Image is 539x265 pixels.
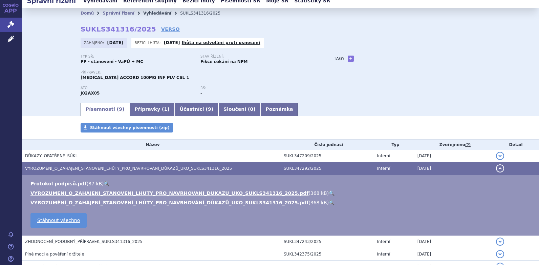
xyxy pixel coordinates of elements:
span: DŮKAZY_OPATŘENÉ_SÚKL [25,154,78,158]
p: - [164,40,260,45]
span: 1 [164,106,168,112]
li: SUKLS341316/2025 [180,8,229,18]
button: detail [496,250,504,258]
td: [DATE] [414,150,493,162]
strong: MIKAFUNGIN [81,91,100,96]
a: VYROZUMĚNÍ_O_ZAHÁJENÍ_STANOVENÍ_LHŮTY_PRO_NAVRHOVÁNÍ_DŮKAZŮ_UKO_SUKLS341316_2025.pdf [30,200,308,205]
td: [DATE] [414,248,493,261]
p: ATC: [81,86,194,90]
strong: - [200,91,202,96]
li: ( ) [30,190,532,197]
a: Stáhnout všechno [30,213,87,228]
a: Stáhnout všechny písemnosti (zip) [81,123,173,132]
span: ZHODNOCENÍ_PODOBNÝ_PŘÍPRAVEK_SUKLS341316_2025 [25,239,143,244]
td: SUKL347209/2025 [280,150,374,162]
h3: Tagy [334,55,345,63]
p: Stav řízení: [200,55,314,59]
span: Interní [377,154,390,158]
span: Interní [377,166,390,171]
th: Název [22,140,280,150]
a: Účastníci (9) [175,103,218,116]
a: VYROZUMENI_O_ZAHAJENI_STANOVENI_LHUTY_PRO_NAVRHOVANI_DUKAZU_UKO_SUKLS341316_2025.pdf [30,190,308,196]
span: Plné moci a pověření držitele [25,252,84,257]
a: Vyhledávání [143,11,171,16]
p: RS: [200,86,314,90]
span: VYROZUMĚNÍ_O_ZAHÁJENÍ_STANOVENÍ_LHŮTY_PRO_NAVRHOVÁNÍ_DŮKAZŮ_UKO_SUKLS341316_2025 [25,166,232,171]
th: Zveřejněno [414,140,493,150]
td: [DATE] [414,162,493,175]
a: Přípravky (1) [129,103,174,116]
a: 🔍 [329,190,335,196]
strong: [DATE] [164,40,180,45]
p: Typ SŘ: [81,55,194,59]
a: 🔍 [329,200,335,205]
strong: PP - stanovení - VaPÚ + MC [81,59,143,64]
td: [DATE] [414,235,493,248]
span: 368 kB [310,190,327,196]
a: Sloučení (0) [218,103,260,116]
th: Typ [374,140,414,150]
a: + [348,56,354,62]
button: detail [496,164,504,172]
a: Poznámka [261,103,298,116]
button: detail [496,152,504,160]
a: lhůta na odvolání proti usnesení [182,40,260,45]
span: Běžící lhůta: [135,40,162,45]
strong: Fikce čekání na NPM [200,59,247,64]
span: Interní [377,239,390,244]
span: Interní [377,252,390,257]
strong: SUKLS341316/2025 [81,25,156,33]
th: Detail [493,140,539,150]
a: VERSO [161,26,180,33]
a: Protokol podpisů.pdf [30,181,87,186]
abbr: (?) [465,143,471,147]
a: Písemnosti (9) [81,103,129,116]
span: Zahájeno: [84,40,105,45]
a: 🔍 [104,181,109,186]
span: [MEDICAL_DATA] ACCORD 100MG INF PLV CSL 1 [81,75,189,80]
strong: [DATE] [107,40,124,45]
span: 9 [208,106,211,112]
td: SUKL347243/2025 [280,235,374,248]
span: 87 kB [88,181,102,186]
span: 0 [250,106,253,112]
span: 9 [119,106,122,112]
button: detail [496,238,504,246]
span: Stáhnout všechny písemnosti (zip) [90,125,170,130]
li: ( ) [30,199,532,206]
td: SUKL347292/2025 [280,162,374,175]
th: Číslo jednací [280,140,374,150]
p: Přípravek: [81,70,320,75]
li: ( ) [30,180,532,187]
a: Správní řízení [103,11,134,16]
span: 368 kB [310,200,327,205]
td: SUKL342375/2025 [280,248,374,261]
a: Domů [81,11,94,16]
